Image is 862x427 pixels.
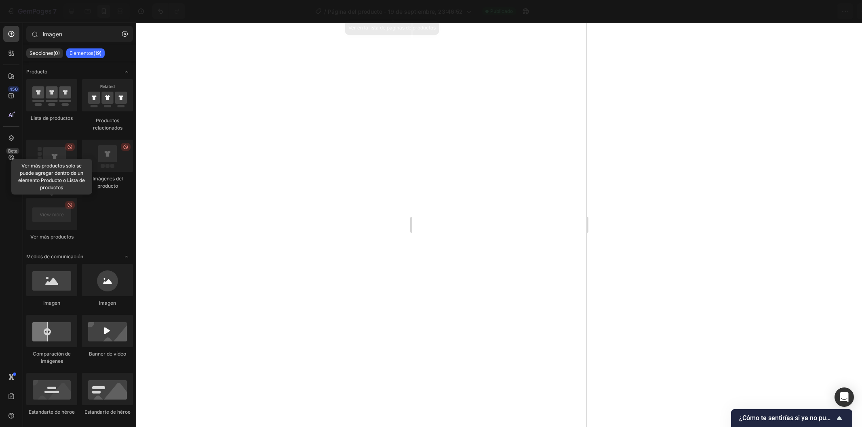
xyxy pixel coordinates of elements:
[53,7,57,15] font: 7
[835,387,854,407] div: Abrir Intercom Messenger
[739,414,835,422] span: How would you feel if you could no longer use GemPages?
[30,50,60,56] font: Secciones(0)
[30,234,74,240] font: Ver más productos
[26,26,133,42] input: Search Sections & Elements
[9,86,18,92] font: 450
[739,413,844,423] button: Mostrar encuesta: ¿Cómo te sentirías si ya no pudieras usar GemPages?
[29,409,75,415] font: Estandarte de héroe
[780,8,800,15] font: Ahorrar
[93,117,122,131] font: Productos relacionados
[93,176,123,189] font: Imágenes del producto
[84,409,131,415] font: Estandarte de héroe
[813,8,835,15] font: Publicar
[806,3,842,19] button: Publicar
[70,50,101,56] font: Elementos(19)
[37,176,67,189] font: Imágenes del producto
[120,65,133,78] span: Abrir palanca
[699,8,755,15] font: 1 producto asignado
[26,253,83,260] font: Medios de comunicación
[89,351,126,357] font: Banner de vídeo
[412,23,586,427] iframe: Área de diseño
[99,300,116,306] font: Imagen
[8,148,17,154] font: Beta
[490,8,513,14] font: Publicado
[33,351,71,364] font: Comparación de imágenes
[31,115,73,121] font: Lista de productos
[328,8,463,15] font: Página del producto - 19 de septiembre, 23:46:52
[26,69,47,75] font: Producto
[692,3,773,19] button: 1 producto asignado
[120,250,133,263] span: Abrir palanca
[324,8,326,15] font: /
[3,3,60,19] button: 7
[152,3,185,19] div: Deshacer/Rehacer
[776,3,803,19] button: Ahorrar
[43,300,60,306] font: Imagen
